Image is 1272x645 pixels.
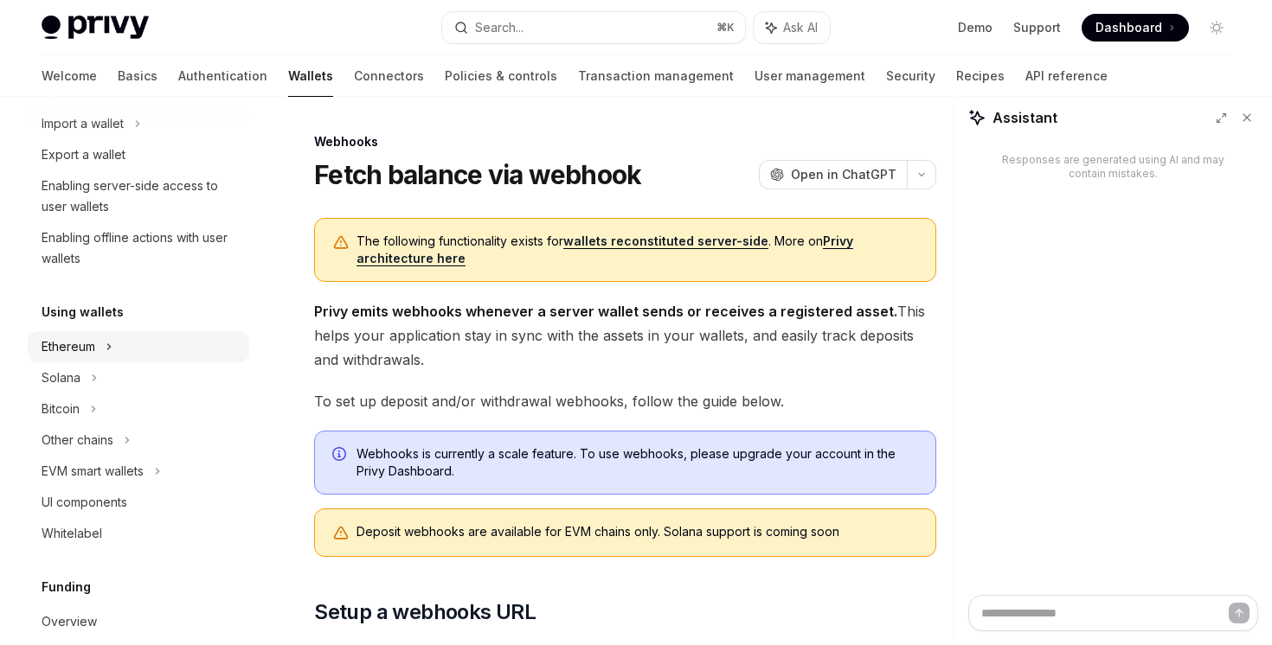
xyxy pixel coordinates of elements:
h1: Fetch balance via webhook [314,159,641,190]
a: UI components [28,487,249,518]
a: Enabling server-side access to user wallets [28,170,249,222]
button: Open in ChatGPT [759,160,907,189]
div: Responses are generated using AI and may contain mistakes. [996,153,1230,181]
span: This helps your application stay in sync with the assets in your wallets, and easily track deposi... [314,299,936,372]
h5: Funding [42,577,91,597]
span: Webhooks is currently a scale feature. To use webhooks, please upgrade your account in the Privy ... [357,445,918,480]
div: Deposit webhooks are available for EVM chains only. Solana support is coming soon [357,523,918,542]
div: Ethereum [42,336,95,357]
button: Search...⌘K [442,12,744,43]
div: Other chains [42,430,113,450]
div: Overview [42,611,97,632]
div: Solana [42,367,80,388]
div: Bitcoin [42,399,80,419]
a: Dashboard [1082,14,1189,42]
span: To set up deposit and/or withdrawal webhooks, follow the guide below. [314,389,936,413]
div: Search... [475,17,524,38]
a: Security [886,55,935,97]
a: API reference [1025,55,1108,97]
a: Enabling offline actions with user wallets [28,222,249,274]
a: Demo [958,19,993,36]
h5: Using wallets [42,302,124,322]
span: The following functionality exists for . More on [357,233,918,267]
a: Welcome [42,55,97,97]
a: Overview [28,606,249,637]
div: Enabling offline actions with user wallets [42,227,239,269]
span: Setup a webhooks URL [314,598,536,626]
a: Policies & controls [445,55,557,97]
a: Recipes [956,55,1005,97]
a: Export a wallet [28,139,249,170]
svg: Warning [332,525,350,542]
span: Dashboard [1095,19,1162,36]
span: Assistant [993,107,1057,128]
a: wallets reconstituted server-side [563,233,768,249]
span: Ask AI [783,19,818,36]
svg: Info [332,447,350,464]
span: Open in ChatGPT [791,166,896,183]
a: User management [755,55,865,97]
div: Enabling server-side access to user wallets [42,176,239,217]
div: EVM smart wallets [42,461,144,482]
button: Send message [1229,603,1250,623]
a: Transaction management [578,55,734,97]
button: Ask AI [754,12,830,43]
a: Wallets [288,55,333,97]
a: Authentication [178,55,267,97]
a: Basics [118,55,157,97]
strong: Privy emits webhooks whenever a server wallet sends or receives a registered asset. [314,303,897,320]
div: Export a wallet [42,144,125,165]
a: Connectors [354,55,424,97]
span: ⌘ K [716,21,735,35]
div: Whitelabel [42,523,102,544]
div: UI components [42,492,127,513]
svg: Warning [332,234,350,252]
a: Support [1013,19,1061,36]
div: Webhooks [314,133,936,150]
button: Toggle dark mode [1203,14,1230,42]
a: Whitelabel [28,518,249,549]
img: light logo [42,16,149,40]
